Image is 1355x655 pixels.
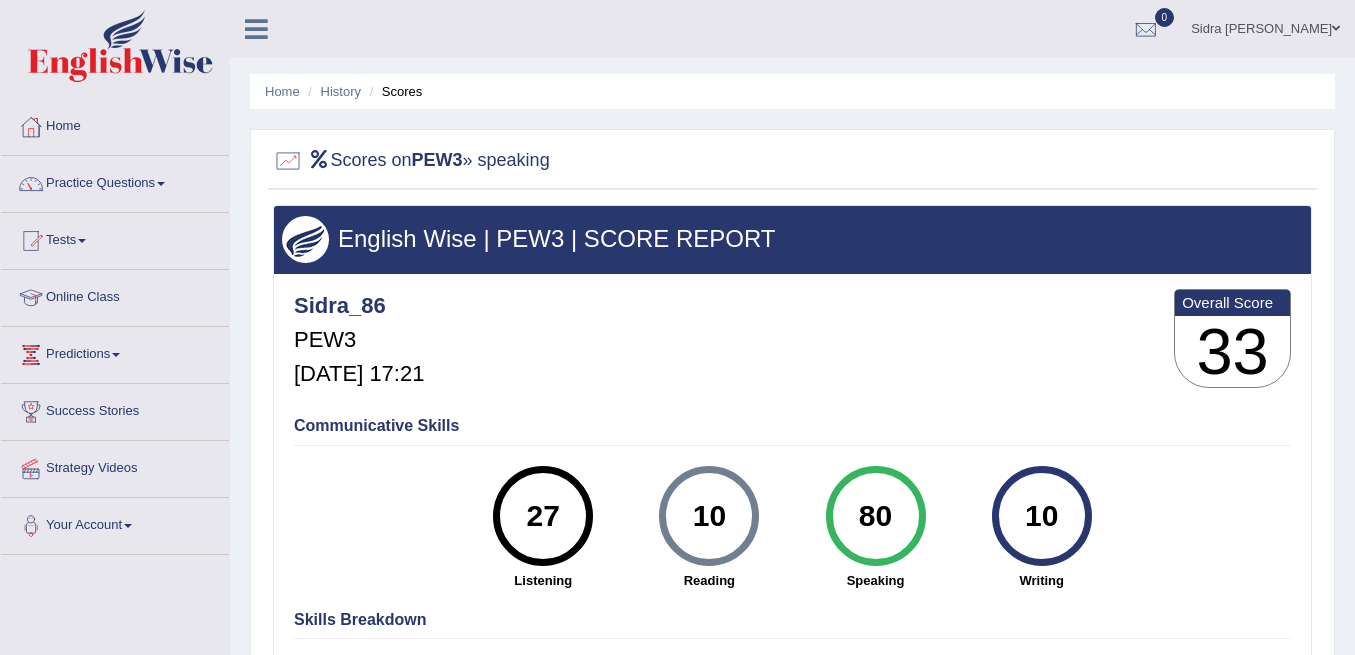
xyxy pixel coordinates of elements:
[969,571,1115,590] strong: Writing
[1,327,229,377] a: Predictions
[282,226,1303,252] h3: English Wise | PEW3 | SCORE REPORT
[294,294,424,318] h4: Sidra_86
[507,474,580,558] div: 27
[1,156,229,206] a: Practice Questions
[294,362,424,386] h5: [DATE] 17:21
[802,571,948,590] strong: Speaking
[412,150,463,170] b: PEW3
[1155,8,1175,27] span: 0
[673,474,746,558] div: 10
[294,611,1291,629] h4: Skills Breakdown
[1,270,229,320] a: Online Class
[365,82,423,101] li: Scores
[1182,294,1283,311] b: Overall Score
[1175,316,1290,388] h3: 33
[1,384,229,434] a: Success Stories
[636,571,782,590] strong: Reading
[1,213,229,263] a: Tests
[294,417,1291,435] h4: Communicative Skills
[321,84,361,99] a: History
[282,216,329,263] img: wings.png
[265,84,300,99] a: Home
[470,571,616,590] strong: Listening
[1,498,229,548] a: Your Account
[1005,474,1078,558] div: 10
[839,474,912,558] div: 80
[1,99,229,149] a: Home
[294,328,424,352] h5: PEW3
[1,441,229,491] a: Strategy Videos
[273,146,550,176] h2: Scores on » speaking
